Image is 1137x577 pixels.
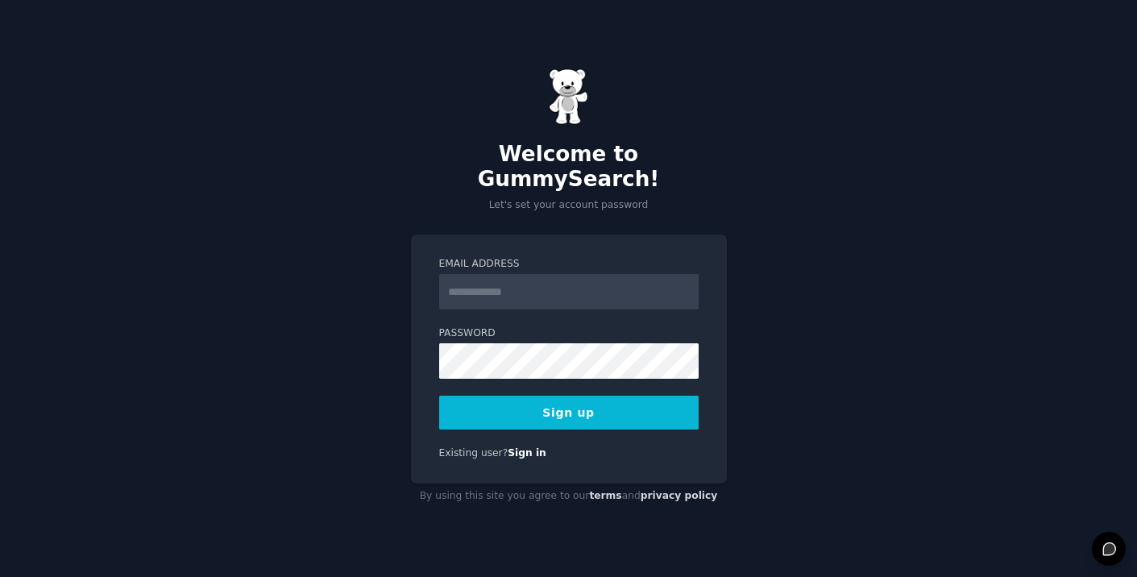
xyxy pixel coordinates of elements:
[641,490,718,501] a: privacy policy
[589,490,621,501] a: terms
[549,68,589,125] img: Gummy Bear
[508,447,546,459] a: Sign in
[411,142,727,193] h2: Welcome to GummySearch!
[439,257,699,272] label: Email Address
[439,447,508,459] span: Existing user?
[411,484,727,509] div: By using this site you agree to our and
[439,396,699,430] button: Sign up
[411,198,727,213] p: Let's set your account password
[439,326,699,341] label: Password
